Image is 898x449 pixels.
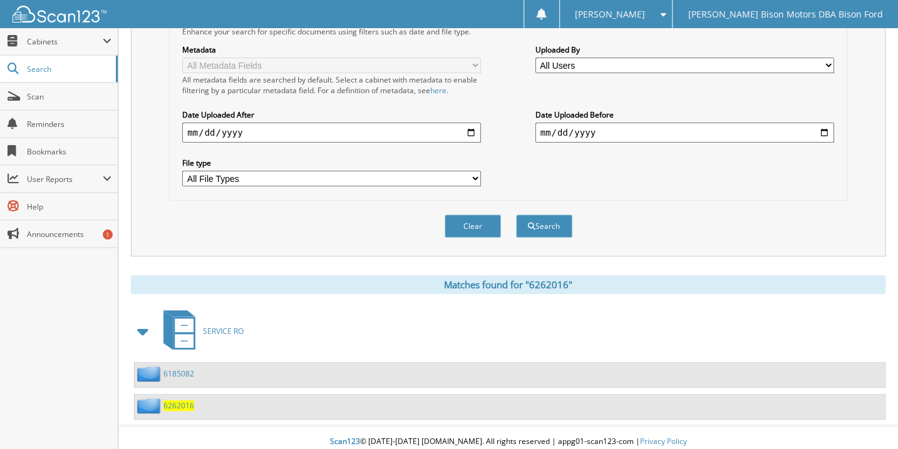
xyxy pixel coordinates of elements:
[575,11,645,18] span: [PERSON_NAME]
[535,44,834,55] label: Uploaded By
[182,74,481,96] div: All metadata fields are searched by default. Select a cabinet with metadata to enable filtering b...
[516,214,572,238] button: Search
[163,368,194,379] a: 6185082
[688,11,883,18] span: [PERSON_NAME] Bison Motors DBA Bison Ford
[445,214,501,238] button: Clear
[27,119,111,129] span: Reminders
[182,123,481,143] input: start
[182,44,481,55] label: Metadata
[13,6,106,23] img: scan123-logo-white.svg
[203,326,244,336] span: SERVICE RO
[103,230,113,240] div: 1
[131,275,885,294] div: Matches found for "6262016"
[176,26,840,37] div: Enhance your search for specific documents using filters such as date and file type.
[27,36,103,47] span: Cabinets
[27,229,111,240] span: Announcements
[182,158,481,168] label: File type
[430,85,446,96] a: here
[137,366,163,381] img: folder2.png
[27,174,103,184] span: User Reports
[535,109,834,120] label: Date Uploaded Before
[27,146,111,157] span: Bookmarks
[640,436,687,446] a: Privacy Policy
[27,201,111,212] span: Help
[27,64,110,74] span: Search
[137,398,163,413] img: folder2.png
[156,306,244,356] a: SERVICE RO
[330,436,360,446] span: Scan123
[27,91,111,102] span: Scan
[182,109,481,120] label: Date Uploaded After
[163,400,194,411] a: 6262016
[535,123,834,143] input: end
